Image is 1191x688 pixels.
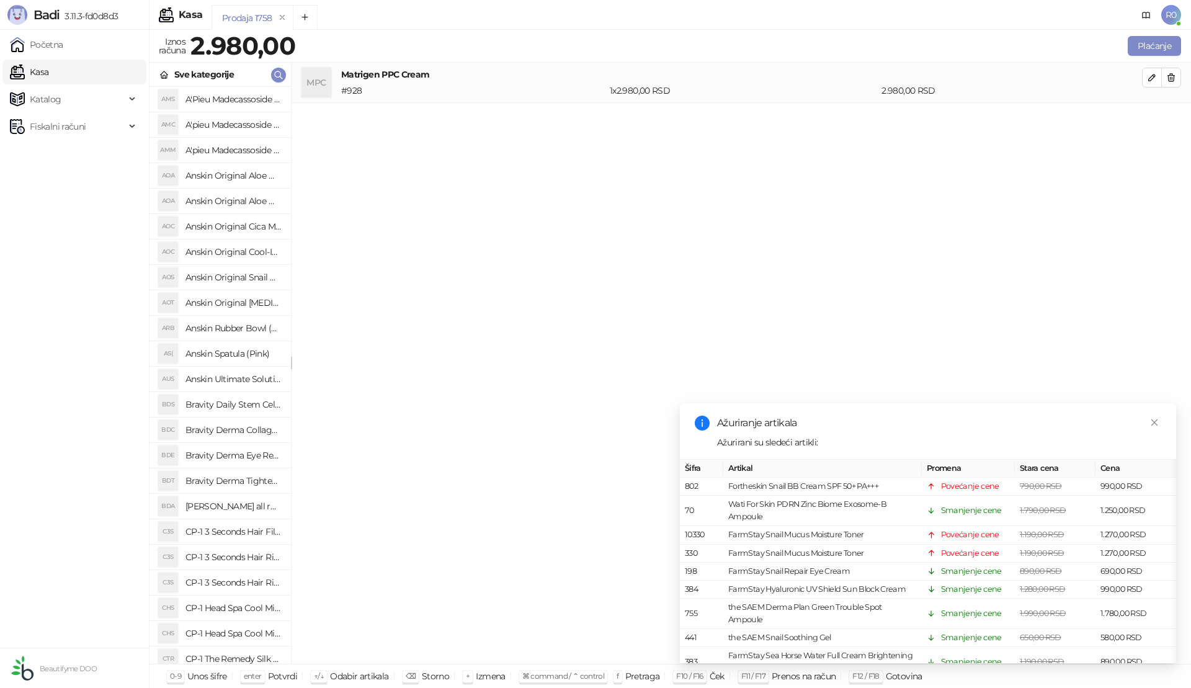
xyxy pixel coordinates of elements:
span: 1.190,00 RSD [1020,530,1064,539]
div: BDC [158,420,178,440]
div: C3S [158,547,178,567]
h4: Anskin Spatula (Pink) [185,344,281,364]
span: ↑/↓ [314,671,324,681]
h4: Anskin Ultimate Solution Modeling Activator 1000ml [185,369,281,389]
th: Stara cena [1015,460,1095,478]
div: Potvrdi [268,668,298,684]
button: Add tab [293,5,318,30]
span: 1.790,00 RSD [1020,506,1066,515]
td: 690,00 RSD [1095,563,1176,581]
div: Smanjenje cene [941,607,1002,620]
div: BDA [158,496,178,516]
div: C3S [158,573,178,592]
div: AOA [158,166,178,185]
div: Smanjenje cene [941,632,1002,644]
button: remove [274,12,290,23]
div: # 928 [339,84,607,97]
span: 650,00 RSD [1020,633,1061,642]
div: Ček [710,668,725,684]
a: Dokumentacija [1136,5,1156,25]
div: Prenos na račun [772,668,836,684]
td: the SAEM Derma Plan Green Trouble Spot Ampoule [723,599,922,629]
span: Katalog [30,87,61,112]
span: ⌘ command / ⌃ control [522,671,605,681]
span: Badi [33,7,60,22]
h4: Anskin Rubber Bowl (Pink) [185,318,281,338]
h4: CP-1 Head Spa Cool Mint Shampoo [185,598,281,618]
a: Close [1148,416,1161,429]
div: Smanjenje cene [941,656,1002,668]
h4: Bravity Daily Stem Cell Sleeping Pack [185,395,281,414]
h4: Anskin Original Cica Modeling Mask 240g [185,217,281,236]
div: C3S [158,522,178,542]
span: F12 / F18 [852,671,879,681]
div: Izmena [476,668,505,684]
span: 1.990,00 RSD [1020,609,1066,618]
td: 198 [680,563,723,581]
div: AOA [158,191,178,211]
span: 1.190,00 RSD [1020,657,1064,666]
td: FarmStay Snail Mucus Moisture Toner [723,526,922,544]
div: BDS [158,395,178,414]
span: F10 / F16 [676,671,703,681]
td: 383 [680,647,723,677]
div: BDE [158,445,178,465]
span: F11 / F17 [741,671,765,681]
span: info-circle [695,416,710,431]
h4: Bravity Derma Eye Repair Ampoule [185,445,281,465]
div: grid [149,87,291,664]
div: AMC [158,115,178,135]
td: 990,00 RSD [1095,581,1176,599]
h4: A'pieu Madecassoside Moisture Gel Cream [185,140,281,160]
div: Povećanje cene [941,480,999,493]
h4: CP-1 The Remedy Silk Essence [185,649,281,669]
div: AOS [158,267,178,287]
td: 1.780,00 RSD [1095,599,1176,629]
td: 70 [680,496,723,526]
td: 330 [680,544,723,562]
th: Promena [922,460,1015,478]
span: 1.190,00 RSD [1020,548,1064,557]
div: CHS [158,623,178,643]
td: 580,00 RSD [1095,629,1176,647]
h4: Anskin Original Cool-Ice Modeling Mask 1kg [185,242,281,262]
td: 1.270,00 RSD [1095,544,1176,562]
td: 1.270,00 RSD [1095,526,1176,544]
h4: CP-1 3 Seconds Hair Ringer Hair Fill-up Ampoule [185,547,281,567]
h4: Anskin Original Aloe Modeling Mask 1kg [185,191,281,211]
td: 441 [680,629,723,647]
strong: 2.980,00 [190,30,295,61]
img: Logo [7,5,27,25]
div: Ažuriranje artikala [717,416,1161,431]
span: ⌫ [406,671,416,681]
div: Odabir artikala [330,668,388,684]
h4: Bravity Derma Collagen Eye Cream [185,420,281,440]
span: enter [244,671,262,681]
div: CHS [158,598,178,618]
h4: [PERSON_NAME] all round modeling powder [185,496,281,516]
h4: CP-1 3 Seconds Hair Fill-up Waterpack [185,522,281,542]
div: 1 x 2.980,00 RSD [607,84,879,97]
span: R0 [1161,5,1181,25]
div: Storno [422,668,449,684]
td: 890,00 RSD [1095,647,1176,677]
h4: Anskin Original Aloe Modeling Mask (Refill) 240g [185,166,281,185]
span: + [466,671,470,681]
h4: CP-1 Head Spa Cool Mint Shampoo [185,623,281,643]
a: Početna [10,32,63,57]
td: Fortheskin Snail BB Cream SPF 50+ PA+++ [723,478,922,496]
div: Povećanje cene [941,547,999,559]
h4: A'pieu Madecassoside Cream 2X [185,115,281,135]
td: 384 [680,581,723,599]
div: Kasa [179,10,202,20]
span: 1.280,00 RSD [1020,584,1065,594]
div: CTR [158,649,178,669]
div: Gotovina [886,668,922,684]
div: MPC [301,68,331,97]
td: FarmStay Hyaluronic UV Shield Sun Block Cream [723,581,922,599]
small: Beautifyme DOO [40,664,97,673]
div: Smanjenje cene [941,504,1002,517]
span: Fiskalni računi [30,114,86,139]
div: Povećanje cene [941,529,999,541]
div: Ažurirani su sledeći artikli: [717,436,1161,449]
